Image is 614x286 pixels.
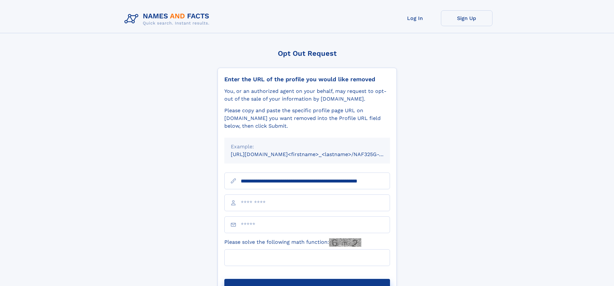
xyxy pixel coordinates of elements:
[224,107,390,130] div: Please copy and paste the specific profile page URL on [DOMAIN_NAME] you want removed into the Pr...
[231,143,384,151] div: Example:
[218,49,397,57] div: Opt Out Request
[389,10,441,26] a: Log In
[231,151,402,157] small: [URL][DOMAIN_NAME]<firstname>_<lastname>/NAF325G-xxxxxxxx
[224,87,390,103] div: You, or an authorized agent on your behalf, may request to opt-out of the sale of your informatio...
[441,10,492,26] a: Sign Up
[224,238,361,247] label: Please solve the following math function:
[122,10,215,28] img: Logo Names and Facts
[224,76,390,83] div: Enter the URL of the profile you would like removed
